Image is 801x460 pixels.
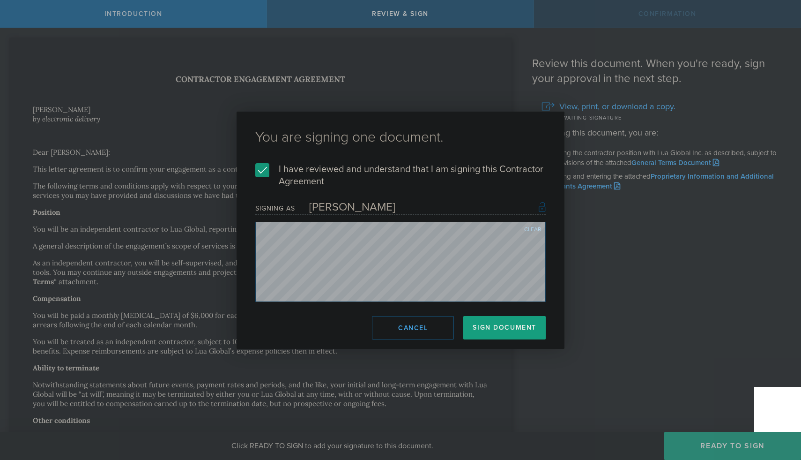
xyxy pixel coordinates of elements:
[255,130,546,144] ng-pluralize: You are signing one document.
[754,387,801,432] iframe: Chat Widget
[255,204,295,212] div: Signing as
[463,316,546,339] button: Sign Document
[295,200,395,214] div: [PERSON_NAME]
[255,163,546,188] label: I have reviewed and understand that I am signing this Contractor Agreement
[372,316,454,339] button: Cancel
